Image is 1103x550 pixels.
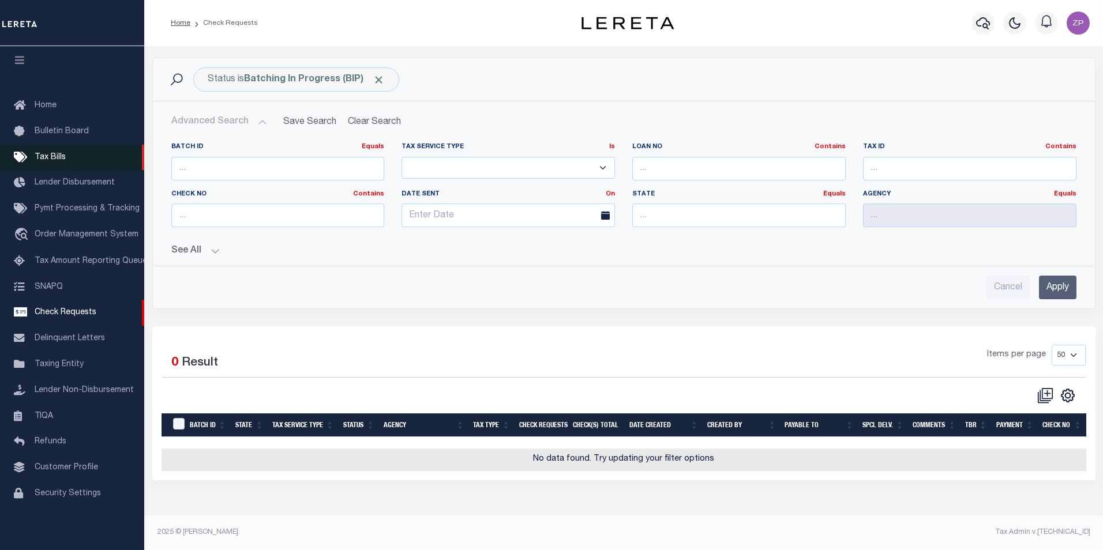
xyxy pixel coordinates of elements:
[362,144,384,150] a: Equals
[1054,191,1076,197] a: Equals
[162,449,1086,471] td: No data found. Try updating your filter options
[858,413,908,437] th: Spcl Delv.: activate to sort column ascending
[171,111,267,133] button: Advanced Search
[353,191,384,197] a: Contains
[632,204,846,227] input: ...
[35,438,66,446] span: Refunds
[171,357,178,369] span: 0
[185,413,231,437] th: Batch Id: activate to sort column ascending
[468,413,514,437] th: Tax Type: activate to sort column ascending
[632,157,846,180] input: ...
[35,153,66,161] span: Tax Bills
[632,527,1090,537] div: Tax Admin v.[TECHNICAL_ID]
[35,334,105,342] span: Delinquent Letters
[35,231,138,239] span: Order Management System
[343,111,406,133] button: Clear Search
[780,413,858,437] th: Payable To: activate to sort column ascending
[35,360,84,368] span: Taxing Entity
[863,157,1076,180] input: ...
[35,412,53,420] span: TIQA
[402,142,615,152] label: Tax Service Type
[35,101,57,110] span: Home
[1067,12,1090,35] img: svg+xml;base64,PHN2ZyB4bWxucz0iaHR0cDovL3d3dy53My5vcmcvMjAwMC9zdmciIHBvaW50ZXItZXZlbnRzPSJub25lIi...
[815,144,846,150] a: Contains
[961,413,992,437] th: TBR: activate to sort column ascending
[35,205,140,213] span: Pymt Processing & Tracking
[171,190,385,199] label: Check No
[393,190,624,199] label: Date Sent
[193,67,399,92] div: Status is
[863,142,1076,152] label: Tax ID
[1039,276,1076,299] input: Apply
[190,18,258,28] li: Check Requests
[987,349,1046,361] span: Items per page
[35,489,101,498] span: Security Settings
[986,276,1030,299] input: Cancel
[379,413,469,437] th: Agency: activate to sort column ascending
[35,308,96,317] span: Check Requests
[863,204,1076,227] input: ...
[1045,144,1076,150] a: Contains
[625,413,703,437] th: Date Created: activate to sort column ascending
[244,75,385,84] b: Batching In Progress (BIP)
[515,413,568,437] th: Check Requests
[402,204,615,227] input: Enter Date
[171,142,385,152] label: Batch Id
[268,413,338,437] th: Tax Service Type: activate to sort column ascending
[35,127,89,135] span: Bulletin Board
[276,111,343,133] button: Save Search
[35,257,147,265] span: Tax Amount Reporting Queue
[609,144,615,150] a: Is
[568,413,625,437] th: Check(s) Total
[231,413,268,437] th: State: activate to sort column ascending
[703,413,781,437] th: Created By: activate to sort column ascending
[35,282,63,291] span: SNAPQ
[35,179,115,187] span: Lender Disbursement
[14,228,32,243] i: travel_explore
[606,191,615,197] a: On
[171,20,190,27] a: Home
[35,386,134,394] span: Lender Non-Disbursement
[149,527,624,537] div: 2025 © [PERSON_NAME].
[581,17,674,29] img: logo-dark.svg
[908,413,960,437] th: Comments: activate to sort column ascending
[171,246,1076,257] button: See All
[35,464,98,472] span: Customer Profile
[1038,413,1086,437] th: Check No: activate to sort column ascending
[171,157,385,180] input: ...
[992,413,1038,437] th: Payment: activate to sort column ascending
[171,204,385,227] input: ...
[632,142,846,152] label: Loan No
[182,354,218,372] label: Result
[863,190,1076,199] label: Agency
[823,191,846,197] a: Equals
[632,190,846,199] label: State
[373,74,385,86] span: Click to Remove
[339,413,379,437] th: Status: activate to sort column ascending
